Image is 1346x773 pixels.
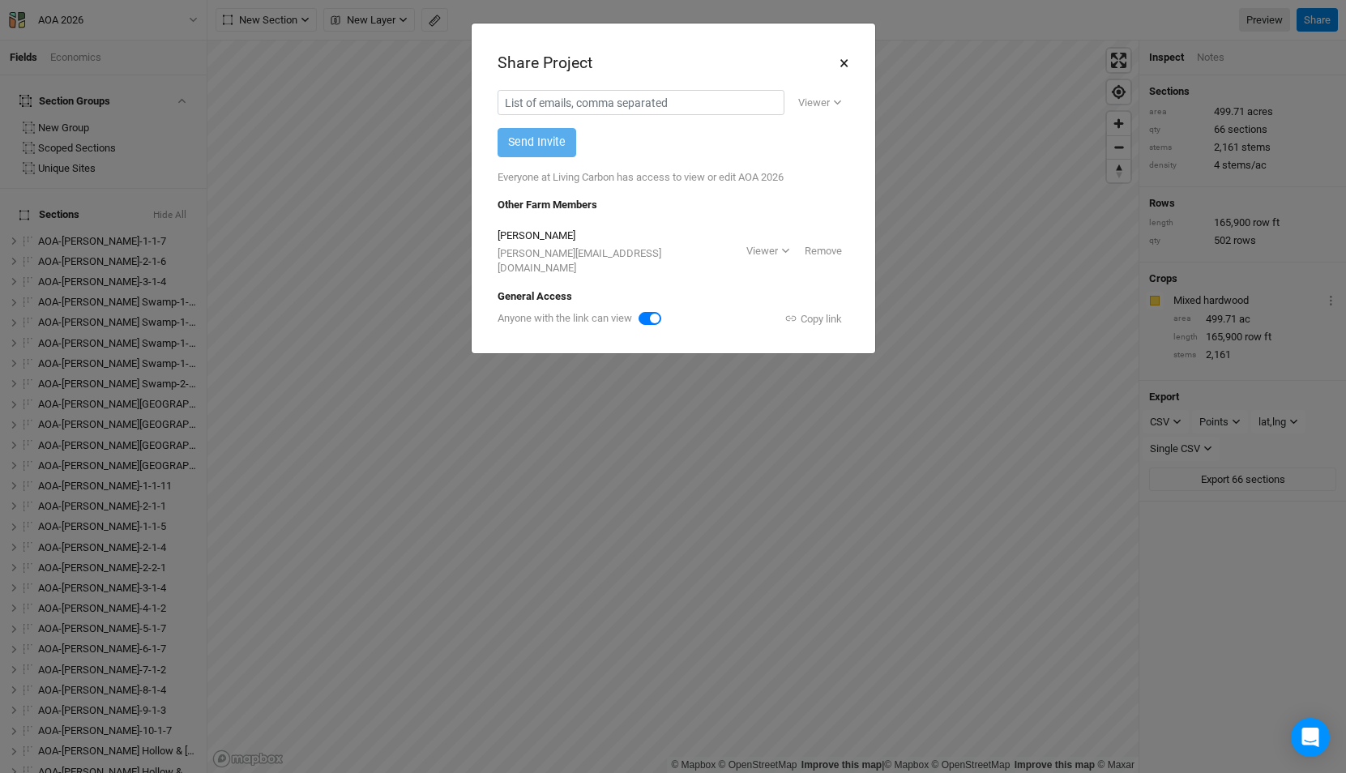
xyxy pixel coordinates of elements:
[498,52,592,74] div: Share Project
[777,310,849,328] button: Copy link
[498,90,784,115] input: List of emails, comma separated
[791,91,849,115] button: Viewer
[798,95,830,111] div: Viewer
[498,128,576,156] button: Send Invite
[784,311,842,327] div: Copy link
[498,198,849,212] div: Other Farm Members
[1291,718,1330,757] div: Open Intercom Messenger
[498,228,739,243] div: [PERSON_NAME]
[498,157,849,198] div: Everyone at Living Carbon has access to view or edit AOA 2026
[746,243,778,259] div: Viewer
[498,289,849,304] div: General Access
[498,311,632,326] label: Anyone with the link can view
[797,239,849,263] button: Remove
[839,49,849,77] button: ×
[739,239,797,263] button: Viewer
[498,246,739,275] div: [PERSON_NAME][EMAIL_ADDRESS][DOMAIN_NAME]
